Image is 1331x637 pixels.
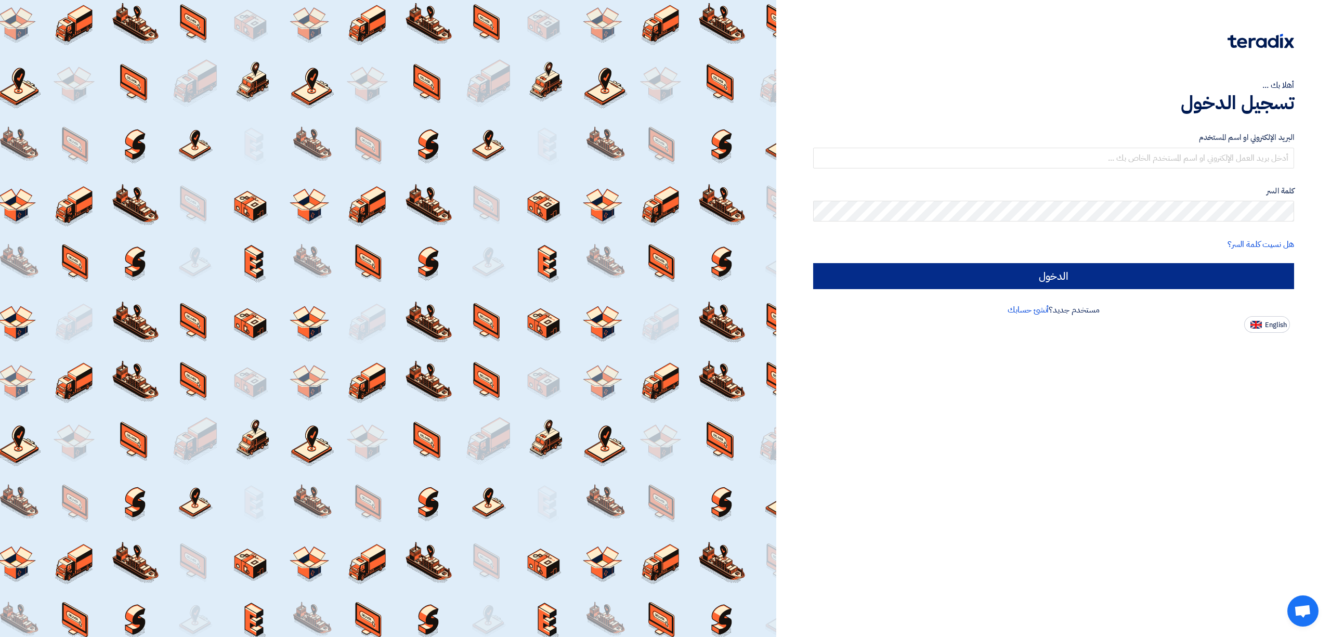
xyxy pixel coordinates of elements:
[813,148,1294,168] input: أدخل بريد العمل الإلكتروني او اسم المستخدم الخاص بك ...
[1228,34,1294,48] img: Teradix logo
[813,132,1294,144] label: البريد الإلكتروني او اسم المستخدم
[1228,238,1294,251] a: هل نسيت كلمة السر؟
[1250,321,1262,329] img: en-US.png
[813,304,1294,316] div: مستخدم جديد؟
[813,263,1294,289] input: الدخول
[1287,595,1319,627] div: Open chat
[813,185,1294,197] label: كلمة السر
[1265,321,1287,329] span: English
[813,92,1294,114] h1: تسجيل الدخول
[1008,304,1049,316] a: أنشئ حسابك
[1244,316,1290,333] button: English
[813,79,1294,92] div: أهلا بك ...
